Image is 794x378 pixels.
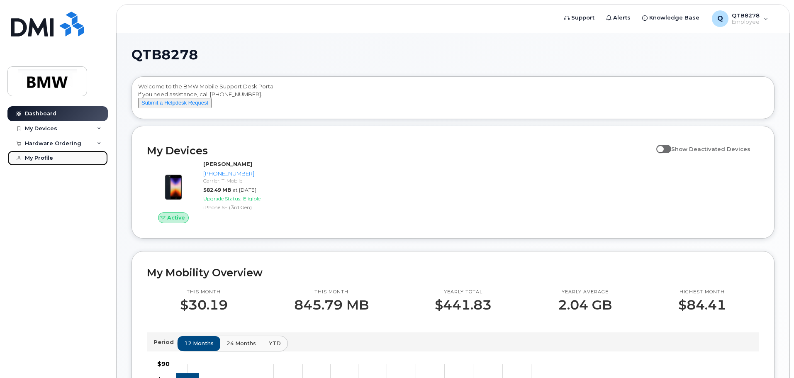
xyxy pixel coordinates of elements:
span: Eligible [243,195,261,202]
a: Submit a Helpdesk Request [138,99,212,106]
h2: My Mobility Overview [147,266,759,279]
iframe: Messenger Launcher [758,342,788,372]
p: Yearly total [435,289,492,295]
span: QTB8278 [132,49,198,61]
button: Submit a Helpdesk Request [138,98,212,108]
div: iPhone SE (3rd Gen) [203,204,289,211]
input: Show Deactivated Devices [656,141,663,148]
span: at [DATE] [233,187,256,193]
p: 2.04 GB [558,298,612,312]
p: Yearly average [558,289,612,295]
span: 582.49 MB [203,187,231,193]
span: Show Deactivated Devices [671,146,750,152]
strong: [PERSON_NAME] [203,161,252,167]
p: $441.83 [435,298,492,312]
span: Active [167,214,185,222]
p: $30.19 [180,298,228,312]
a: Active[PERSON_NAME][PHONE_NUMBER]Carrier: T-Mobile582.49 MBat [DATE]Upgrade Status:EligibleiPhone... [147,160,292,223]
p: $84.41 [678,298,726,312]
span: 24 months [227,339,256,347]
h2: My Devices [147,144,652,157]
span: YTD [269,339,281,347]
div: Welcome to the BMW Mobile Support Desk Portal If you need assistance, call [PHONE_NUMBER]. [138,83,768,116]
p: 845.79 MB [294,298,369,312]
p: This month [180,289,228,295]
p: This month [294,289,369,295]
span: Upgrade Status: [203,195,241,202]
img: image20231002-3703462-1angbar.jpeg [153,164,193,204]
div: [PHONE_NUMBER] [203,170,289,178]
div: Carrier: T-Mobile [203,177,289,184]
tspan: $90 [157,360,170,368]
p: Period [153,338,177,346]
p: Highest month [678,289,726,295]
